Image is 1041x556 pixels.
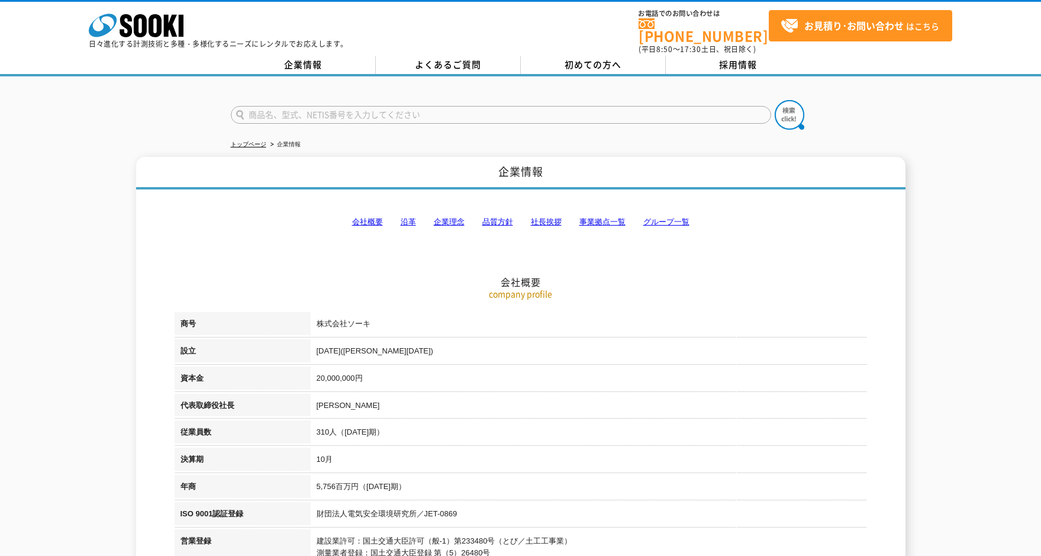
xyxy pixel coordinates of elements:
[89,40,348,47] p: 日々進化する計測技術と多種・多様化するニーズにレンタルでお応えします。
[268,139,301,151] li: 企業情報
[311,448,867,475] td: 10月
[781,17,939,35] span: はこちら
[352,217,383,226] a: 会社概要
[175,448,311,475] th: 決算期
[643,217,689,226] a: グループ一覧
[531,217,562,226] a: 社長挨拶
[775,100,804,130] img: btn_search.png
[175,158,867,288] h2: 会社概要
[231,106,771,124] input: 商品名、型式、NETIS番号を入力してください
[175,367,311,394] th: 資本金
[376,56,521,74] a: よくあるご質問
[175,394,311,421] th: 代表取締役社長
[565,58,621,71] span: 初めての方へ
[175,420,311,448] th: 従業員数
[175,288,867,300] p: company profile
[666,56,811,74] a: 採用情報
[434,217,465,226] a: 企業理念
[680,44,701,54] span: 17:30
[311,502,867,529] td: 財団法人電気安全環境研究所／JET-0869
[804,18,904,33] strong: お見積り･お問い合わせ
[311,475,867,502] td: 5,756百万円（[DATE]期）
[231,141,266,147] a: トップページ
[401,217,416,226] a: 沿革
[639,44,756,54] span: (平日 ～ 土日、祝日除く)
[311,367,867,394] td: 20,000,000円
[769,10,952,41] a: お見積り･お問い合わせはこちら
[175,312,311,339] th: 商号
[175,475,311,502] th: 年商
[136,157,905,189] h1: 企業情報
[482,217,513,226] a: 品質方針
[639,18,769,43] a: [PHONE_NUMBER]
[311,312,867,339] td: 株式会社ソーキ
[311,339,867,367] td: [DATE]([PERSON_NAME][DATE])
[311,394,867,421] td: [PERSON_NAME]
[175,339,311,367] th: 設立
[231,56,376,74] a: 企業情報
[175,502,311,529] th: ISO 9001認証登録
[579,217,626,226] a: 事業拠点一覧
[311,420,867,448] td: 310人（[DATE]期）
[521,56,666,74] a: 初めての方へ
[656,44,673,54] span: 8:50
[639,10,769,17] span: お電話でのお問い合わせは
